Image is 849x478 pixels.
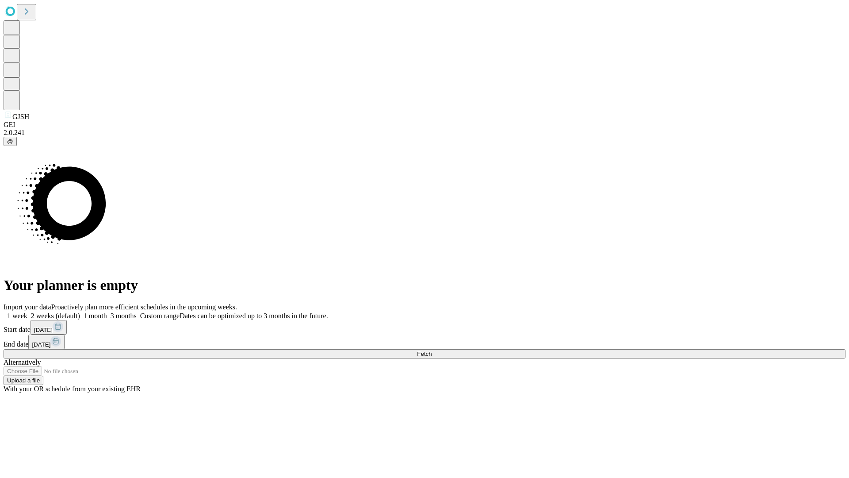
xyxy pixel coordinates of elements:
h1: Your planner is empty [4,277,845,293]
span: [DATE] [34,327,53,333]
button: [DATE] [31,320,67,335]
button: @ [4,137,17,146]
span: 1 week [7,312,27,320]
span: Dates can be optimized up to 3 months in the future. [180,312,328,320]
div: End date [4,335,845,349]
button: Upload a file [4,376,43,385]
span: 1 month [84,312,107,320]
span: Import your data [4,303,51,311]
button: Fetch [4,349,845,358]
span: Custom range [140,312,180,320]
span: With your OR schedule from your existing EHR [4,385,141,393]
div: Start date [4,320,845,335]
span: @ [7,138,13,145]
span: Alternatively [4,358,41,366]
div: 2.0.241 [4,129,845,137]
span: 2 weeks (default) [31,312,80,320]
span: GJSH [12,113,29,120]
div: GEI [4,121,845,129]
span: 3 months [111,312,137,320]
span: Fetch [417,351,432,357]
span: Proactively plan more efficient schedules in the upcoming weeks. [51,303,237,311]
button: [DATE] [28,335,65,349]
span: [DATE] [32,341,50,348]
